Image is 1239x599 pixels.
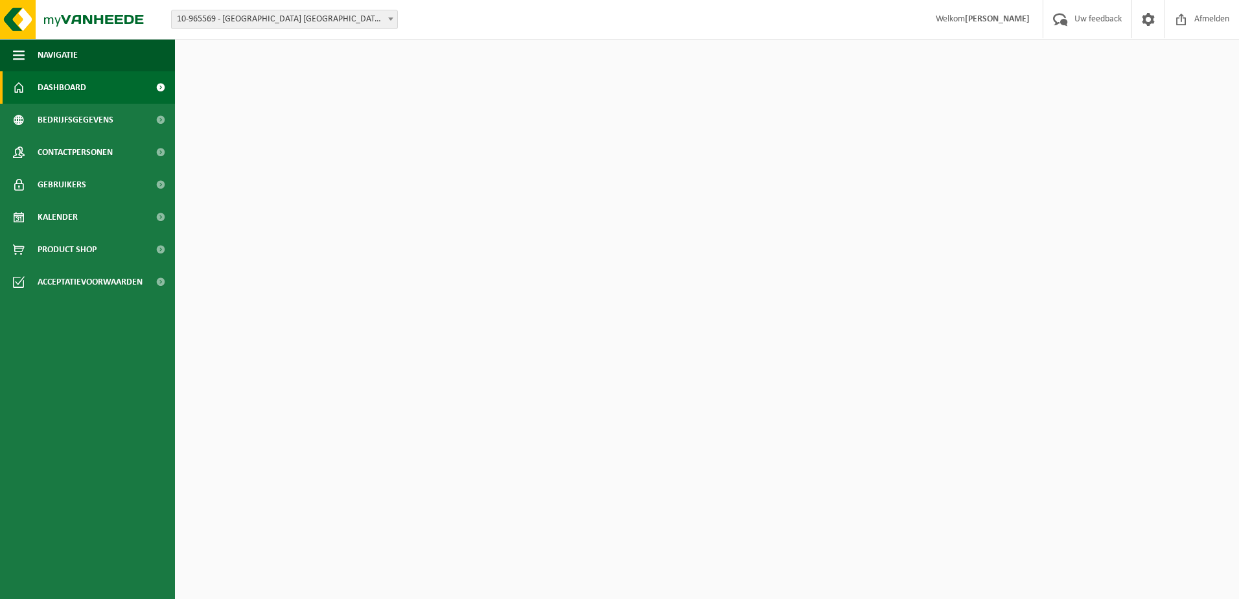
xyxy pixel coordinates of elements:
[38,169,86,201] span: Gebruikers
[38,233,97,266] span: Product Shop
[171,10,398,29] span: 10-965569 - VAN DER VALK HOTEL PARK LANE ANTWERPEN NV - ANTWERPEN
[38,71,86,104] span: Dashboard
[38,39,78,71] span: Navigatie
[38,201,78,233] span: Kalender
[965,14,1030,24] strong: [PERSON_NAME]
[172,10,397,29] span: 10-965569 - VAN DER VALK HOTEL PARK LANE ANTWERPEN NV - ANTWERPEN
[38,104,113,136] span: Bedrijfsgegevens
[38,136,113,169] span: Contactpersonen
[38,266,143,298] span: Acceptatievoorwaarden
